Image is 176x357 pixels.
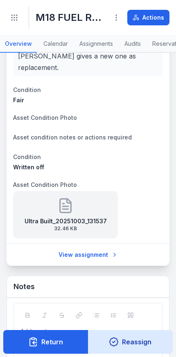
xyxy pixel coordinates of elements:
span: Written off [13,164,44,171]
a: Audits [120,36,146,53]
span: Condition [13,153,41,160]
button: Return [3,330,88,354]
span: Asset Condition Photo [13,114,77,121]
span: Condition [13,86,41,93]
a: Assignments [74,36,118,53]
button: Reassign [88,330,173,354]
a: View assignment [53,247,123,263]
span: Fair [13,97,24,103]
a: Calendar [38,36,73,53]
strong: Ultra Built_20251003_131537 [25,217,107,225]
span: Asset condition notes or actions required [13,134,132,141]
h1: M18 FUEL Rotary Hammer Drill [36,11,102,24]
button: Toggle navigation [7,10,22,25]
span: Asset Condition Photo [13,181,77,188]
button: Actions [127,10,169,25]
h3: Notes [14,281,35,292]
span: 32.46 KB [25,225,107,232]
